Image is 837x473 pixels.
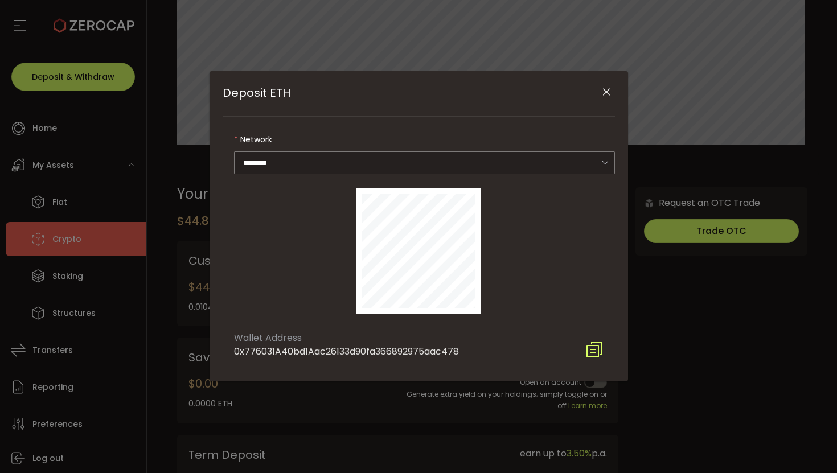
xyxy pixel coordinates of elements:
button: Close [597,83,617,102]
span: Deposit ETH [223,85,290,101]
div: 0x776031A40bd1Aac26133d90fa366892975aac478 [234,345,459,359]
label: Network [234,128,615,151]
div: Wallet Address [234,331,459,345]
div: Deposit ETH [210,71,628,381]
iframe: Chat Widget [780,418,837,473]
